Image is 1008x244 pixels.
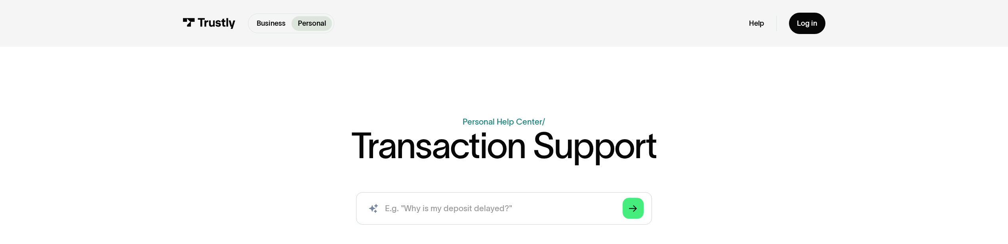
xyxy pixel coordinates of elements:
p: Personal [298,18,326,29]
img: Trustly Logo [183,18,236,29]
h1: Transaction Support [351,128,657,163]
a: Personal Help Center [463,117,542,126]
input: search [356,192,652,225]
a: Personal [292,16,332,31]
p: Business [257,18,286,29]
a: Help [749,19,764,28]
div: / [542,117,545,126]
form: Search [356,192,652,225]
div: Log in [797,19,817,28]
a: Business [250,16,292,31]
a: Log in [789,13,825,34]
